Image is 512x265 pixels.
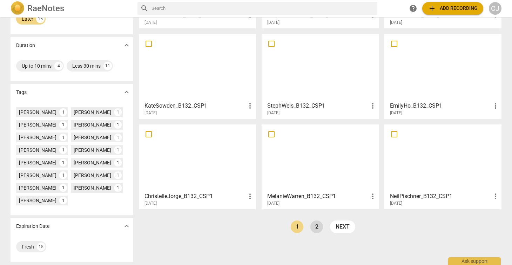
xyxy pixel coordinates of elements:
[291,220,303,233] a: Page 1 is your current page
[19,172,56,179] div: [PERSON_NAME]
[369,192,377,201] span: more_vert
[267,102,369,110] h3: StephWeis_B132_CSP1
[59,121,67,129] div: 1
[74,147,111,154] div: [PERSON_NAME]
[121,221,132,231] button: Show more
[489,2,501,15] button: CJ
[74,172,111,179] div: [PERSON_NAME]
[264,36,376,116] a: StephWeis_B132_CSP1[DATE]
[267,110,279,116] span: [DATE]
[267,20,279,26] span: [DATE]
[54,62,63,70] div: 4
[121,87,132,97] button: Show more
[22,15,33,22] div: Later
[114,121,122,129] div: 1
[491,192,500,201] span: more_vert
[387,127,499,206] a: NeilPischner_B132_CSP1[DATE]
[114,134,122,141] div: 1
[114,108,122,116] div: 1
[141,36,254,116] a: KateSowden_B132_CSP1[DATE]
[74,184,111,191] div: [PERSON_NAME]
[74,121,111,128] div: [PERSON_NAME]
[36,15,45,23] div: 15
[22,62,52,69] div: Up to 10 mins
[59,171,67,179] div: 1
[151,3,375,14] input: Search
[428,4,436,13] span: add
[27,4,64,13] h2: RaeNotes
[11,1,25,15] img: Logo
[387,36,499,116] a: EmilyHo_B132_CSP1[DATE]
[114,171,122,179] div: 1
[16,42,35,49] p: Duration
[19,159,56,166] div: [PERSON_NAME]
[246,192,254,201] span: more_vert
[390,192,491,201] h3: NeilPischner_B132_CSP1
[59,159,67,167] div: 1
[19,109,56,116] div: [PERSON_NAME]
[103,62,112,70] div: 11
[264,127,376,206] a: MelanieWarren_B132_CSP1[DATE]
[121,40,132,50] button: Show more
[144,192,246,201] h3: ChristelleJorge_B132_CSP1
[267,192,369,201] h3: MelanieWarren_B132_CSP1
[19,147,56,154] div: [PERSON_NAME]
[409,4,417,13] span: help
[19,184,56,191] div: [PERSON_NAME]
[59,134,67,141] div: 1
[246,102,254,110] span: more_vert
[16,89,27,96] p: Tags
[144,201,157,206] span: [DATE]
[310,220,323,233] a: Page 2
[72,62,101,69] div: Less 30 mins
[122,41,131,49] span: expand_more
[122,88,131,96] span: expand_more
[144,110,157,116] span: [DATE]
[491,102,500,110] span: more_vert
[11,1,132,15] a: LogoRaeNotes
[422,2,483,15] button: Upload
[19,121,56,128] div: [PERSON_NAME]
[428,4,478,13] span: Add recording
[448,257,501,265] div: Ask support
[144,102,246,110] h3: KateSowden_B132_CSP1
[19,197,56,204] div: [PERSON_NAME]
[390,20,402,26] span: [DATE]
[16,223,49,230] p: Expiration Date
[114,146,122,154] div: 1
[140,4,149,13] span: search
[74,159,111,166] div: [PERSON_NAME]
[122,222,131,230] span: expand_more
[114,159,122,167] div: 1
[74,134,111,141] div: [PERSON_NAME]
[74,109,111,116] div: [PERSON_NAME]
[369,102,377,110] span: more_vert
[37,243,45,251] div: 15
[141,127,254,206] a: ChristelleJorge_B132_CSP1[DATE]
[144,20,157,26] span: [DATE]
[330,220,355,233] a: next
[390,102,491,110] h3: EmilyHo_B132_CSP1
[114,184,122,192] div: 1
[267,201,279,206] span: [DATE]
[59,197,67,204] div: 1
[390,110,402,116] span: [DATE]
[59,108,67,116] div: 1
[19,134,56,141] div: [PERSON_NAME]
[407,2,419,15] a: Help
[59,184,67,192] div: 1
[59,146,67,154] div: 1
[390,201,402,206] span: [DATE]
[22,243,34,250] div: Fresh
